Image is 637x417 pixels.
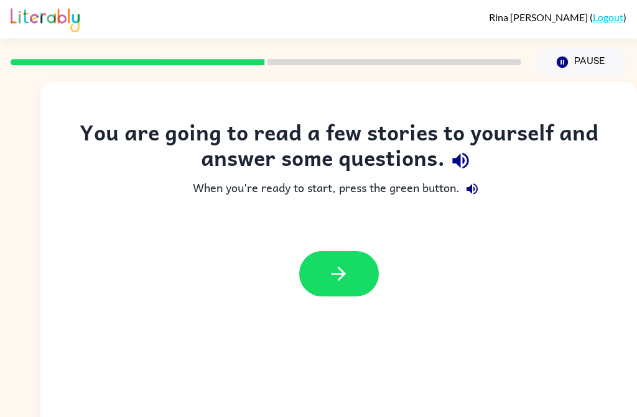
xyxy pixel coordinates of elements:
[11,5,80,32] img: Literably
[593,11,623,23] a: Logout
[65,176,612,201] div: When you're ready to start, press the green button.
[489,11,590,23] span: Rina [PERSON_NAME]
[65,119,612,176] div: You are going to read a few stories to yourself and answer some questions.
[536,48,626,76] button: Pause
[489,11,626,23] div: ( )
